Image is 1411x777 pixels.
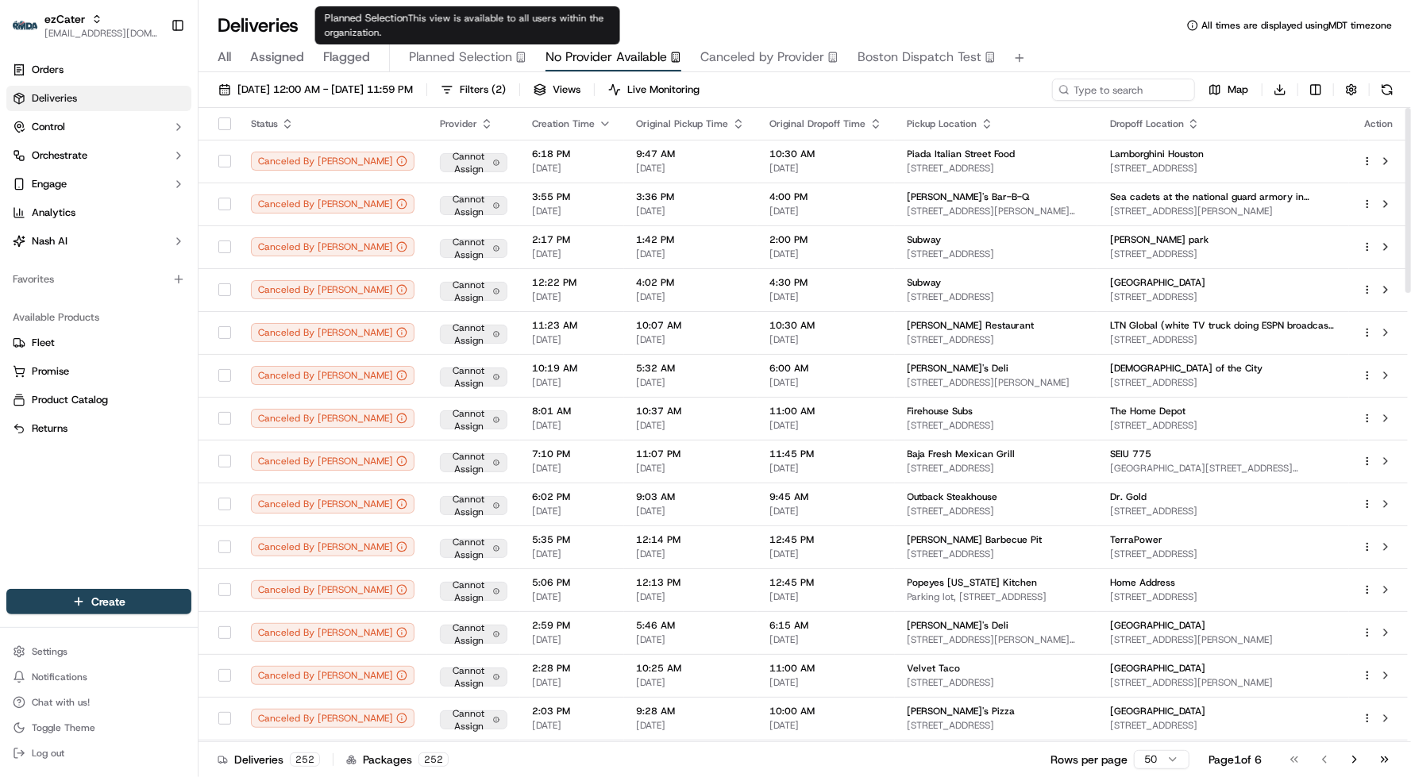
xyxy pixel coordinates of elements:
span: [DATE] [533,676,611,689]
span: [STREET_ADDRESS] [908,419,1085,432]
button: Canceled By [PERSON_NAME] [251,666,414,685]
button: Create [6,589,191,614]
span: [DATE] [533,505,611,517]
button: Canceled By [PERSON_NAME] [251,280,414,299]
span: [STREET_ADDRESS] [908,676,1085,689]
span: 6:18 PM [533,148,611,160]
span: Returns [32,421,67,436]
button: Returns [6,416,191,441]
span: [DATE] [770,633,882,646]
span: Views [553,83,580,97]
button: Views [526,79,588,101]
h1: Deliveries [218,13,299,38]
div: Canceled By [PERSON_NAME] [251,537,414,556]
button: Cannot Assign [440,279,507,301]
span: API Documentation [150,354,255,370]
img: ezCater [13,21,38,31]
span: [STREET_ADDRESS][PERSON_NAME] [1110,676,1336,689]
a: Fleet [13,336,185,350]
span: [GEOGRAPHIC_DATA] [1110,619,1205,632]
a: Deliveries [6,86,191,111]
span: Subway [908,233,942,246]
span: [GEOGRAPHIC_DATA] [1110,662,1205,675]
button: Canceled By [PERSON_NAME] [251,623,414,642]
span: This view is available to all users within the organization. [325,12,604,39]
span: [STREET_ADDRESS] [1110,248,1336,260]
button: [DATE] 12:00 AM - [DATE] 11:59 PM [211,79,420,101]
span: 10:25 AM [637,662,745,675]
button: Chat with us! [6,691,191,714]
span: [STREET_ADDRESS][PERSON_NAME] [1110,205,1336,217]
div: Canceled By [PERSON_NAME] [251,580,414,599]
span: [PERSON_NAME] Barbecue Pit [908,533,1043,546]
span: 2:03 PM [533,705,611,717]
span: Original Pickup Time [637,117,729,130]
span: [DATE] [770,590,882,603]
span: [DATE] [141,288,173,301]
button: Canceled By [PERSON_NAME] [251,452,414,471]
div: Canceled By [PERSON_NAME] [251,237,414,256]
span: Engage [32,177,67,191]
a: 📗Knowledge Base [10,348,128,376]
span: 7:10 PM [533,448,611,460]
span: [GEOGRAPHIC_DATA] [1110,276,1205,289]
span: [DATE] [637,376,745,389]
span: Pickup Location [908,117,977,130]
span: Pylon [158,393,192,405]
span: 5:06 PM [533,576,611,589]
span: [PERSON_NAME]'s Deli [908,362,1009,375]
button: ezCater [44,11,85,27]
span: 12:14 PM [637,533,745,546]
div: Action [1362,117,1395,130]
img: Nash [16,15,48,47]
span: [DATE] [533,248,611,260]
button: Cannot Assign [440,236,507,258]
span: [GEOGRAPHIC_DATA] [1110,705,1205,717]
span: Control [32,120,65,134]
span: Velvet Taco [908,662,961,675]
span: 2:59 PM [533,619,611,632]
span: [DATE] [533,290,611,303]
span: Deliveries [32,91,77,106]
span: 11:00 AM [770,662,882,675]
span: [DATE] [533,419,611,432]
button: Orchestrate [6,143,191,168]
span: 12:45 PM [770,533,882,546]
span: [DATE] [533,162,611,175]
button: Map [1201,79,1255,101]
span: [DATE] [637,590,745,603]
span: 2:28 PM [533,662,611,675]
span: [STREET_ADDRESS] [1110,333,1336,346]
button: Canceled By [PERSON_NAME] [251,152,414,171]
span: 9:28 AM [637,705,745,717]
span: Lamborghini Houston [1110,148,1204,160]
div: Cannot Assign [440,410,507,429]
span: [DATE] [770,376,882,389]
button: Start new chat [270,156,289,175]
button: Cannot Assign [440,536,507,558]
span: 6:02 PM [533,490,611,503]
span: No Provider Available [546,48,667,67]
span: [DATE] [637,248,745,260]
span: [EMAIL_ADDRESS][DOMAIN_NAME] [44,27,158,40]
span: [DATE] [533,548,611,560]
span: [STREET_ADDRESS] [1110,376,1336,389]
span: [PERSON_NAME] park [1110,233,1209,246]
button: Canceled By [PERSON_NAME] [251,366,414,385]
span: [DATE] [637,419,745,432]
span: 10:19 AM [533,362,611,375]
span: [DATE] [533,633,611,646]
span: Firehouse Subs [908,405,973,417]
span: [STREET_ADDRESS] [1110,590,1336,603]
span: [DATE] [770,548,882,560]
button: Cannot Assign [440,493,507,515]
div: Cannot Assign [440,453,507,472]
span: [DATE] [637,676,745,689]
span: Knowledge Base [32,354,121,370]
